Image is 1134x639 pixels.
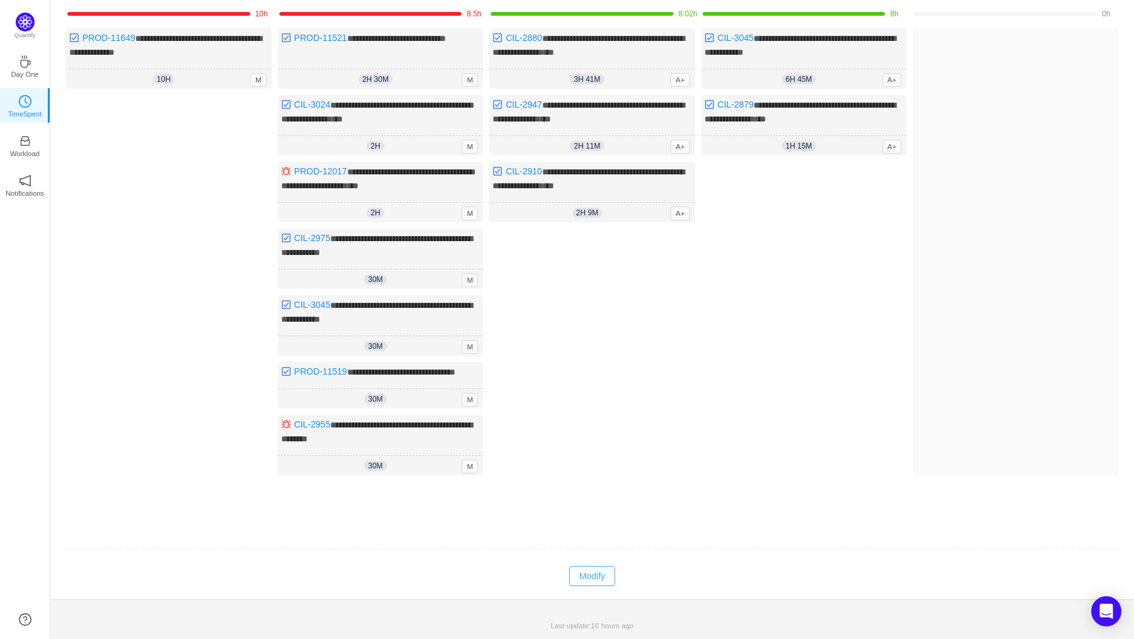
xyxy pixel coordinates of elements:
span: A+ [882,140,902,154]
img: Quantify [16,13,35,31]
img: 10318 [492,99,503,110]
img: 10318 [281,99,291,110]
button: Modify [569,566,615,586]
i: icon: inbox [19,135,31,147]
a: CIL-3024 [294,99,331,110]
span: 30m [364,341,386,351]
img: 10303 [281,166,291,176]
p: Quantify [14,31,36,40]
a: PROD-11521 [294,33,347,43]
a: icon: question-circle [19,613,31,626]
img: 10318 [281,366,291,376]
a: CIL-2955 [294,419,331,429]
a: CIL-3045 [294,300,331,310]
img: 10318 [69,33,79,43]
a: CIL-2975 [294,233,331,243]
span: M [462,273,478,287]
p: TimeSpent [8,108,42,120]
p: Notifications [6,188,44,199]
span: 2h [367,208,384,218]
span: 2h 30m [359,74,392,84]
span: 30m [364,394,386,404]
img: 10318 [704,99,714,110]
i: icon: coffee [19,55,31,68]
span: 2h 11m [570,141,604,151]
span: M [462,393,478,407]
span: M [462,460,478,473]
img: 10303 [281,419,291,429]
span: 0h [1102,9,1110,18]
span: M [462,340,478,354]
span: M [462,140,478,154]
span: A+ [882,73,902,87]
a: PROD-12017 [294,166,347,176]
span: M [462,73,478,87]
img: 10318 [704,33,714,43]
a: icon: notificationNotifications [19,178,31,191]
span: A+ [670,140,690,154]
span: 10h [255,9,268,18]
span: Last update: [550,621,633,630]
span: 3h 41m [570,74,604,84]
div: Open Intercom Messenger [1091,596,1121,626]
a: icon: coffeeDay One [19,59,31,72]
a: CIL-2947 [506,99,542,110]
span: 8.02h [679,9,698,18]
a: CIL-2880 [506,33,542,43]
span: 2h 9m [572,208,602,218]
a: CIL-2910 [506,166,542,176]
span: 8h [890,9,898,18]
a: icon: clock-circleTimeSpent [19,99,31,111]
span: 16 hours ago [591,621,634,630]
span: A+ [670,73,690,87]
span: 30m [364,461,386,471]
img: 10318 [492,166,503,176]
span: 1h 15m [782,141,816,151]
span: 8.5h [467,9,481,18]
span: A+ [670,206,690,220]
img: 10318 [281,233,291,243]
a: PROD-11649 [82,33,135,43]
span: 10h [153,74,174,84]
span: 30m [364,274,386,285]
img: 10318 [492,33,503,43]
img: 10318 [281,300,291,310]
i: icon: notification [19,174,31,187]
span: 2h [367,141,384,151]
img: 10318 [281,33,291,43]
i: icon: clock-circle [19,95,31,108]
a: CIL-3045 [718,33,754,43]
a: icon: inboxWorkload [19,139,31,151]
p: Workload [10,148,40,159]
span: M [250,73,267,87]
span: 6h 45m [782,74,816,84]
a: PROD-11519 [294,366,347,376]
a: CIL-2879 [718,99,754,110]
p: Day One [11,69,38,80]
span: M [462,206,478,220]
